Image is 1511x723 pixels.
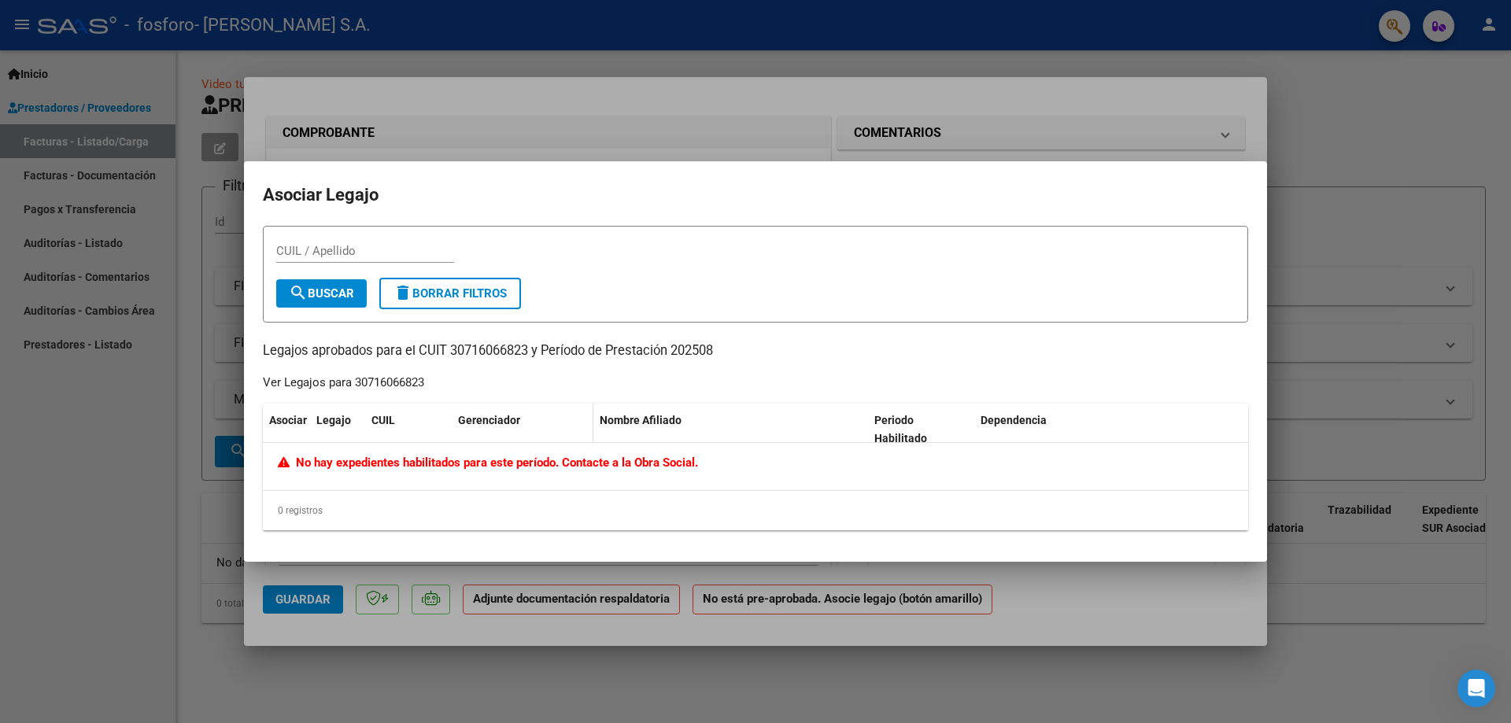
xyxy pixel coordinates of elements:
[379,278,521,309] button: Borrar Filtros
[393,286,507,301] span: Borrar Filtros
[263,404,310,456] datatable-header-cell: Asociar
[278,456,698,470] span: No hay expedientes habilitados para este período. Contacte a la Obra Social.
[371,414,395,426] span: CUIL
[310,404,365,456] datatable-header-cell: Legajo
[263,341,1248,361] p: Legajos aprobados para el CUIT 30716066823 y Período de Prestación 202508
[316,414,351,426] span: Legajo
[289,286,354,301] span: Buscar
[263,180,1248,210] h2: Asociar Legajo
[365,404,452,456] datatable-header-cell: CUIL
[452,404,593,456] datatable-header-cell: Gerenciador
[458,414,520,426] span: Gerenciador
[600,414,682,426] span: Nombre Afiliado
[393,283,412,302] mat-icon: delete
[263,491,1248,530] div: 0 registros
[1457,670,1495,707] iframe: Intercom live chat
[289,283,308,302] mat-icon: search
[263,374,424,392] div: Ver Legajos para 30716066823
[868,404,974,456] datatable-header-cell: Periodo Habilitado
[276,279,367,308] button: Buscar
[874,414,927,444] span: Periodo Habilitado
[981,414,1047,426] span: Dependencia
[269,414,307,426] span: Asociar
[593,404,868,456] datatable-header-cell: Nombre Afiliado
[974,404,1249,456] datatable-header-cell: Dependencia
